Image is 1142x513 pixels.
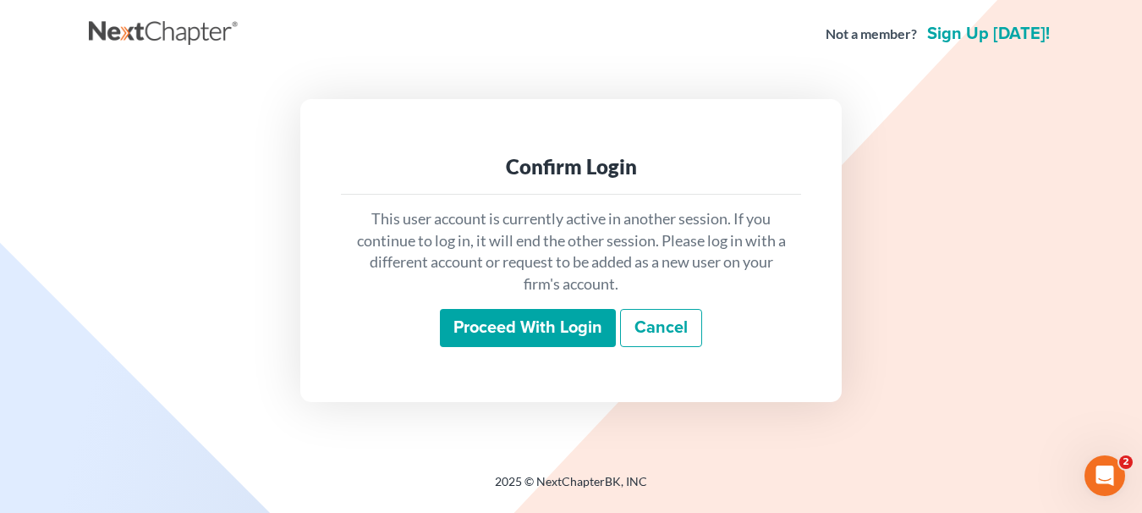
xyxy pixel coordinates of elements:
[440,309,616,348] input: Proceed with login
[1119,455,1133,469] span: 2
[1084,455,1125,496] iframe: Intercom live chat
[620,309,702,348] a: Cancel
[354,153,788,180] div: Confirm Login
[924,25,1053,42] a: Sign up [DATE]!
[354,208,788,295] p: This user account is currently active in another session. If you continue to log in, it will end ...
[89,473,1053,504] div: 2025 © NextChapterBK, INC
[826,25,917,44] strong: Not a member?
